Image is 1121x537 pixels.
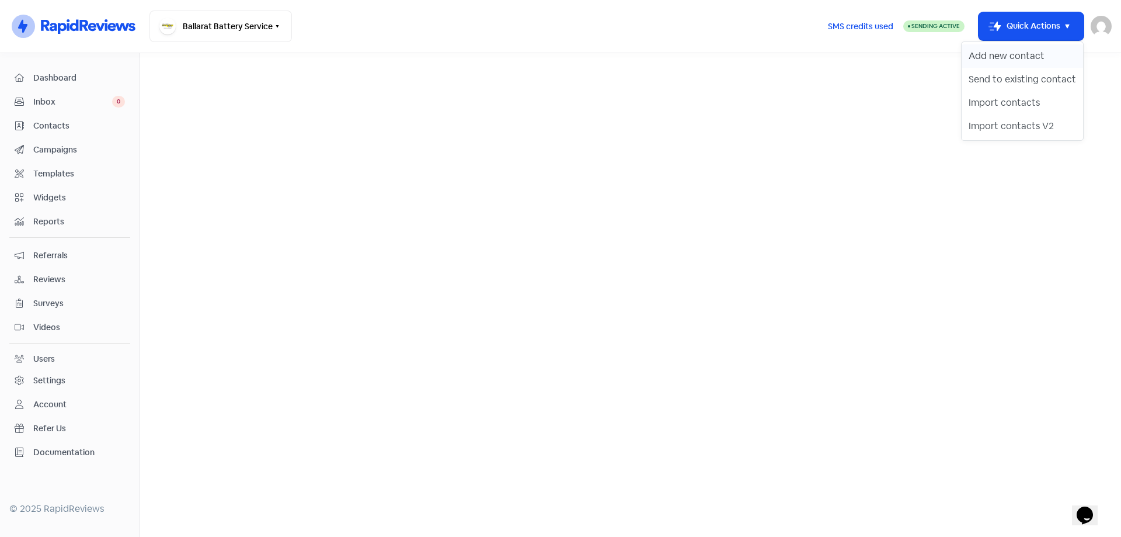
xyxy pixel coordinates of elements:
[33,353,55,365] div: Users
[149,11,292,42] button: Ballarat Battery Service
[818,19,903,32] a: SMS credits used
[9,502,130,516] div: © 2025 RapidReviews
[9,293,130,314] a: Surveys
[33,72,125,84] span: Dashboard
[9,139,130,161] a: Campaigns
[9,370,130,392] a: Settings
[9,187,130,209] a: Widgets
[9,245,130,266] a: Referrals
[33,144,125,156] span: Campaigns
[33,250,125,262] span: Referrals
[33,273,125,286] span: Reviews
[33,168,125,180] span: Templates
[9,163,130,185] a: Templates
[979,12,1084,40] button: Quick Actions
[9,348,130,370] a: Users
[962,115,1083,138] button: Import contacts V2
[9,67,130,89] a: Dashboard
[33,375,65,387] div: Settings
[33,192,125,204] span: Widgets
[903,19,965,33] a: Sending Active
[9,269,130,290] a: Reviews
[9,394,130,415] a: Account
[9,115,130,137] a: Contacts
[33,321,125,334] span: Videos
[9,317,130,338] a: Videos
[33,216,125,228] span: Reports
[9,91,130,113] a: Inbox 0
[33,297,125,310] span: Surveys
[33,120,125,132] span: Contacts
[1091,16,1112,37] img: User
[9,211,130,233] a: Reports
[33,446,125,459] span: Documentation
[9,418,130,439] a: Refer Us
[33,422,125,435] span: Refer Us
[112,96,125,108] span: 0
[1072,490,1109,525] iframe: chat widget
[33,399,67,411] div: Account
[9,442,130,463] a: Documentation
[962,44,1083,68] button: Add new contact
[962,68,1083,91] button: Send to existing contact
[828,20,893,33] span: SMS credits used
[33,96,112,108] span: Inbox
[962,91,1083,115] button: Import contacts
[911,22,960,30] span: Sending Active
